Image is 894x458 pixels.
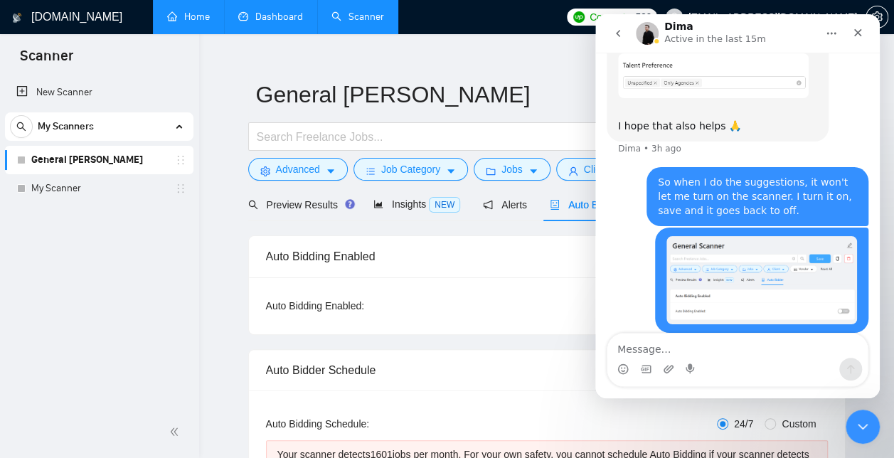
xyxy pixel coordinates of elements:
button: userClientcaret-down [556,158,637,181]
iframe: Intercom live chat [595,14,880,398]
a: General [PERSON_NAME] [31,146,166,174]
img: upwork-logo.png [573,11,585,23]
span: holder [175,183,186,194]
button: settingAdvancedcaret-down [248,158,348,181]
span: 520 [635,9,651,25]
a: New Scanner [16,78,182,107]
span: caret-down [528,166,538,176]
a: setting [866,11,888,23]
button: folderJobscaret-down [474,158,550,181]
span: notification [483,200,493,210]
span: robot [550,200,560,210]
img: logo [12,6,22,29]
span: setting [866,11,888,23]
span: holder [175,154,186,166]
button: setting [866,6,888,28]
span: folder [486,166,496,176]
span: area-chart [373,199,383,209]
input: Search Freelance Jobs... [257,128,637,146]
a: homeHome [167,11,210,23]
span: caret-down [326,166,336,176]
div: Auto Bidder Schedule [266,350,828,390]
span: double-left [169,425,183,439]
div: Auto Bidding Enabled [266,236,828,277]
div: Auto Bidding Enabled: [266,298,453,314]
span: user [669,12,679,22]
a: My Scanner [31,174,166,203]
span: Job Category [381,161,440,177]
span: 24/7 [728,416,759,432]
span: Advanced [276,161,320,177]
div: Auto Bidding Schedule: [266,416,453,432]
span: Insights [373,198,460,210]
span: bars [366,166,376,176]
button: search [10,115,33,138]
span: Connects: [590,9,632,25]
span: Scanner [9,46,85,75]
span: Auto Bidder [550,199,620,211]
li: My Scanners [5,112,193,203]
span: Custom [776,416,821,432]
span: search [11,122,32,132]
span: My Scanners [38,112,94,141]
button: barsJob Categorycaret-down [353,158,468,181]
span: NEW [429,197,460,213]
span: Preview Results [248,199,351,211]
a: searchScanner [331,11,384,23]
span: caret-down [446,166,456,176]
input: Scanner name... [256,77,816,112]
iframe: Intercom live chat [846,410,880,444]
span: user [568,166,578,176]
span: Jobs [501,161,523,177]
a: dashboardDashboard [238,11,303,23]
span: Alerts [483,199,527,211]
li: New Scanner [5,78,193,107]
span: search [248,200,258,210]
span: Client [584,161,610,177]
span: setting [260,166,270,176]
div: Tooltip anchor [344,198,356,211]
